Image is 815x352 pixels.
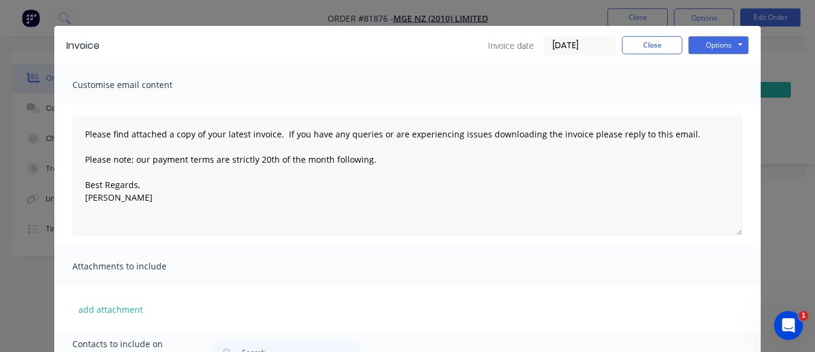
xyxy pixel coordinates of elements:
[72,77,205,93] span: Customise email content
[66,39,100,53] div: Invoice
[488,39,534,52] span: Invoice date
[72,258,205,275] span: Attachments to include
[72,115,743,236] textarea: Please find attached a copy of your latest invoice. If you have any queries or are experiencing i...
[622,36,682,54] button: Close
[799,311,808,321] span: 1
[688,36,749,54] button: Options
[72,300,149,318] button: add attachment
[774,311,803,340] iframe: Intercom live chat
